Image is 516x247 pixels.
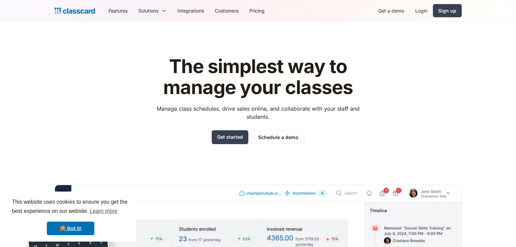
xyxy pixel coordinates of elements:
[138,7,158,14] div: Solutions
[103,3,133,18] a: Features
[5,192,136,242] div: cookieconsent
[410,3,433,18] a: Login
[12,198,129,216] span: This website uses cookies to ensure you get the best experience on our website.
[244,3,270,18] a: Pricing
[47,222,94,235] a: dismiss cookie message
[172,3,209,18] a: Integrations
[150,56,366,98] h1: The simplest way to manage your classes
[433,4,462,17] a: Sign up
[55,6,95,16] a: Logo
[89,206,118,216] a: learn more about cookies
[212,130,248,144] a: Get started
[373,3,409,18] a: Get a demo
[133,3,172,18] div: Solutions
[252,130,304,144] a: Schedule a demo
[209,3,244,18] a: Customers
[150,105,366,121] p: Manage class schedules, drive sales online, and collaborate with your staff and students.
[438,7,456,14] div: Sign up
